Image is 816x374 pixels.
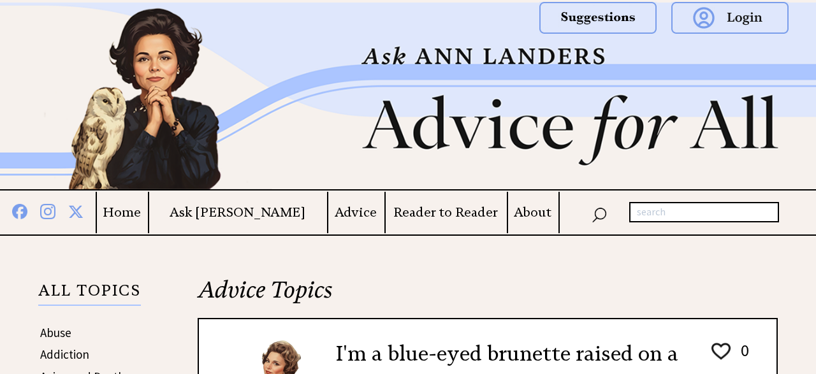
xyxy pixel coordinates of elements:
[710,340,732,363] img: heart_outline%201.png
[508,205,557,220] a: About
[12,201,27,219] img: facebook%20blue.png
[539,2,657,34] img: suggestions.png
[38,284,141,305] p: ALL TOPICS
[198,275,778,318] h2: Advice Topics
[629,202,779,222] input: search
[97,205,147,220] a: Home
[386,205,506,220] a: Reader to Reader
[40,347,89,362] a: Addiction
[68,202,84,219] img: x%20blue.png
[328,205,383,220] a: Advice
[40,201,55,219] img: instagram%20blue.png
[40,325,71,340] a: Abuse
[671,2,789,34] img: login.png
[149,205,325,220] a: Ask [PERSON_NAME]
[592,205,607,223] img: search_nav.png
